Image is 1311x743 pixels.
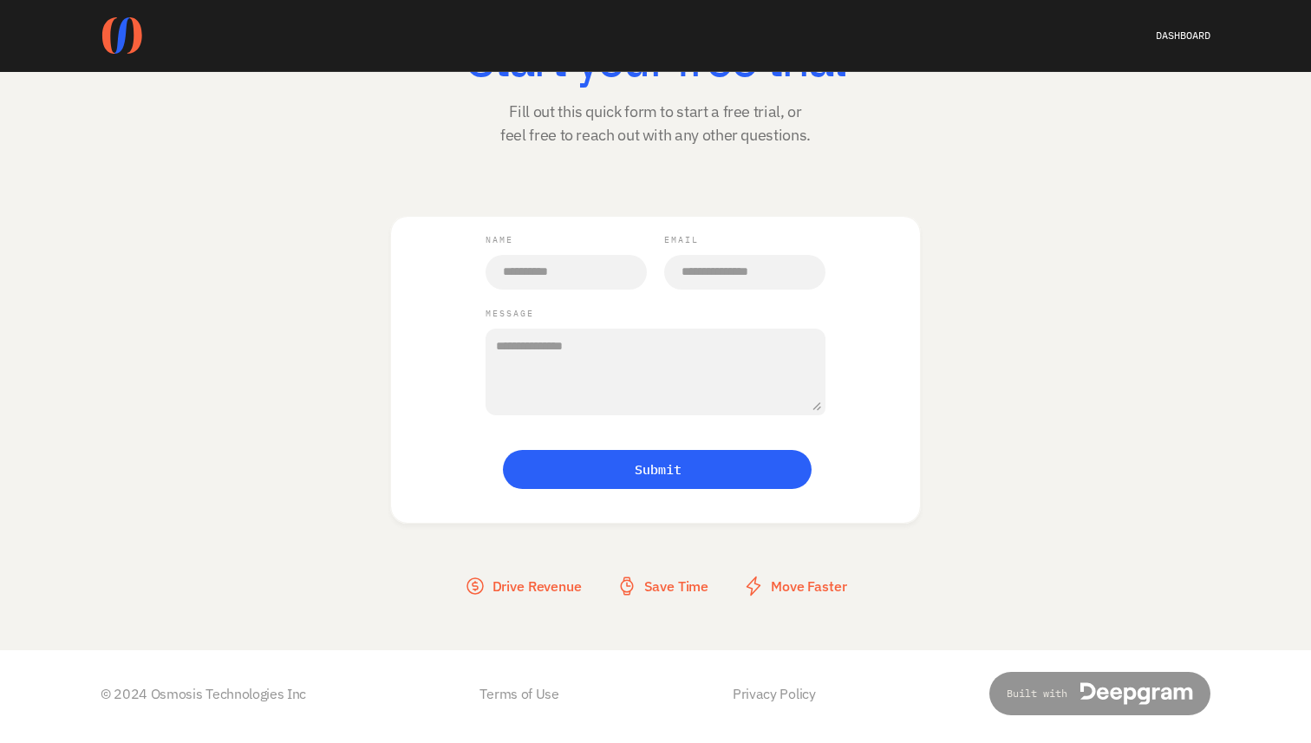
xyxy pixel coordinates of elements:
[771,577,846,596] p: Move Faster
[486,233,513,246] p: Name
[486,255,647,290] input: Name
[486,329,825,415] textarea: Message
[486,307,534,320] p: Message
[101,684,306,703] p: © 2024 Osmosis Technologies Inc
[291,25,1020,86] h2: Start your free trial
[733,685,816,702] a: Privacy Policy
[664,233,699,246] p: Email
[635,460,682,479] p: Submit
[1156,29,1210,42] a: DASHBOARD
[1007,686,1067,701] p: Built with
[664,255,825,290] input: Email
[479,684,558,703] a: Terms of Use
[492,577,582,596] p: Drive Revenue
[644,577,709,596] p: Save Time
[503,450,812,489] button: Submit
[989,672,1210,715] a: Built with
[500,100,811,147] p: Fill out this quick form to start a free trial, or feel free to reach out with any other questions.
